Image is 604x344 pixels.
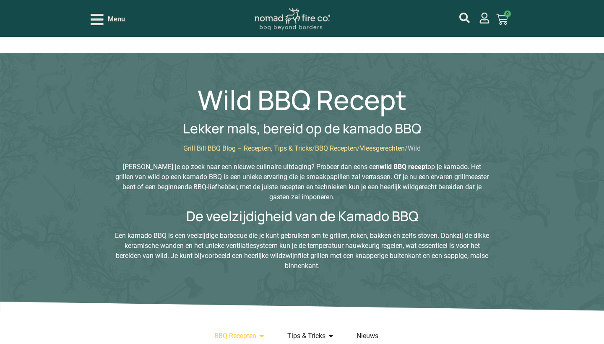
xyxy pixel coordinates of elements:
[479,13,490,23] a: mijn account
[91,12,125,27] div: Open/Close Menu
[408,144,421,152] span: Wild
[114,162,490,202] p: [PERSON_NAME] je op zoek naar een nieuwe culinaire uitdaging? Probeer dan eens een op je kamado. ...
[214,331,256,341] a: BBQ Recepten
[114,208,490,224] h2: De veelzijdigheid van de Kamado BBQ
[312,144,315,152] span: /
[380,163,427,171] strong: wild BBQ recept
[255,8,330,31] img: Nomad Logo
[360,144,405,152] a: Vleesgerechten
[108,14,125,24] span: Menu
[486,8,518,30] a: 0
[183,122,421,135] h2: Lekker mals, bereid op de kamado BBQ
[287,331,325,341] a: Tips & Tricks
[504,10,511,17] span: 0
[198,86,406,113] h1: Wild BBQ Recept
[183,144,312,152] a: Grill Bill BBQ Blog – Recepten, Tips & Tricks
[315,144,357,152] a: BBQ Recepten
[114,231,490,271] p: Een kamado BBQ is een veelzijdige barbecue die je kunt gebruiken om te grillen, roken, bakken en ...
[357,331,378,341] a: Nieuws
[357,144,360,152] span: /
[405,144,408,152] span: /
[459,13,470,23] a: mijn account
